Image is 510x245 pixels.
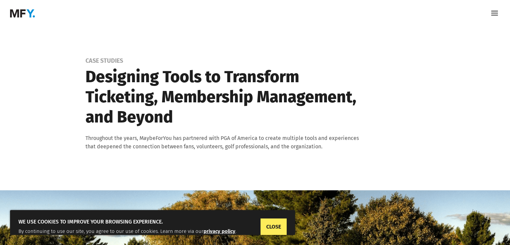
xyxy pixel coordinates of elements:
a: CLOSE [261,218,287,235]
div: Case Studies [86,57,470,64]
a: privacy policy [204,228,235,234]
h1: Designing Tools to Transform Ticketing, Membership Management, and Beyond [86,67,369,131]
span: By continuing to use our site, you agree to our use of cookies. Learn more via our . [18,228,236,234]
h5: We use cookies to improve your browsing experience. [18,218,287,227]
div: Throughout the years, MaybeForYou has partnered with PGA of America to create multiple tools and ... [86,134,369,151]
img: MaybeForYou. [10,9,35,17]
